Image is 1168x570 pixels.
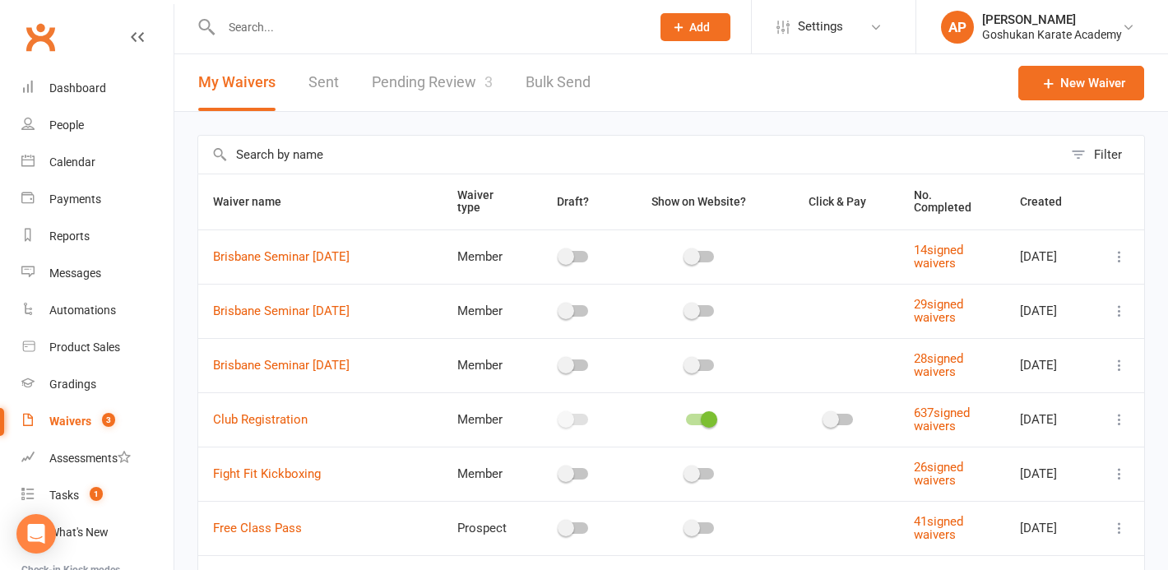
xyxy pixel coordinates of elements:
span: 3 [484,73,493,90]
div: Goshukan Karate Academy [982,27,1122,42]
input: Search by name [198,136,1063,174]
a: Assessments [21,440,174,477]
div: Open Intercom Messenger [16,514,56,554]
a: 26signed waivers [914,460,963,489]
th: Waiver type [443,174,527,229]
a: Brisbane Seminar [DATE] [213,249,350,264]
td: [DATE] [1005,229,1095,284]
button: Draft? [542,192,607,211]
div: Dashboard [49,81,106,95]
td: [DATE] [1005,447,1095,501]
div: Product Sales [49,341,120,354]
span: 1 [90,487,103,501]
a: What's New [21,514,174,551]
a: Clubworx [20,16,61,58]
input: Search... [216,16,639,39]
span: Draft? [557,195,589,208]
td: Member [443,392,527,447]
div: AP [941,11,974,44]
td: Prospect [443,501,527,555]
a: 14signed waivers [914,243,963,271]
a: Free Class Pass [213,521,302,535]
td: Member [443,338,527,392]
td: [DATE] [1005,501,1095,555]
a: Fight Fit Kickboxing [213,466,321,481]
div: Automations [49,304,116,317]
div: Reports [49,229,90,243]
div: What's New [49,526,109,539]
a: Reports [21,218,174,255]
a: Waivers 3 [21,403,174,440]
a: Pending Review3 [372,54,493,111]
td: Member [443,284,527,338]
div: [PERSON_NAME] [982,12,1122,27]
a: Calendar [21,144,174,181]
div: Gradings [49,378,96,391]
a: Payments [21,181,174,218]
button: Waiver name [213,192,299,211]
span: Add [689,21,710,34]
a: Tasks 1 [21,477,174,514]
a: Messages [21,255,174,292]
a: Automations [21,292,174,329]
span: 3 [102,413,115,427]
a: Club Registration [213,412,308,427]
a: Gradings [21,366,174,403]
a: Brisbane Seminar [DATE] [213,304,350,318]
a: Product Sales [21,329,174,366]
td: [DATE] [1005,284,1095,338]
div: Tasks [49,489,79,502]
a: New Waiver [1018,66,1144,100]
span: Show on Website? [651,195,746,208]
th: No. Completed [899,174,1005,229]
span: Click & Pay [809,195,866,208]
a: Sent [308,54,339,111]
button: Add [660,13,730,41]
span: Waiver name [213,195,299,208]
div: Messages [49,266,101,280]
span: Settings [798,8,843,45]
a: 28signed waivers [914,351,963,380]
button: Filter [1063,136,1144,174]
div: Calendar [49,155,95,169]
span: Created [1020,195,1080,208]
a: Bulk Send [526,54,591,111]
div: Waivers [49,415,91,428]
div: People [49,118,84,132]
td: [DATE] [1005,392,1095,447]
td: [DATE] [1005,338,1095,392]
a: People [21,107,174,144]
a: Brisbane Seminar [DATE] [213,358,350,373]
div: Payments [49,192,101,206]
div: Assessments [49,452,131,465]
a: 41signed waivers [914,514,963,543]
button: Created [1020,192,1080,211]
button: My Waivers [198,54,276,111]
a: 29signed waivers [914,297,963,326]
div: Filter [1094,145,1122,165]
a: 637signed waivers [914,405,970,434]
td: Member [443,447,527,501]
a: Dashboard [21,70,174,107]
button: Click & Pay [794,192,884,211]
td: Member [443,229,527,284]
button: Show on Website? [637,192,764,211]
